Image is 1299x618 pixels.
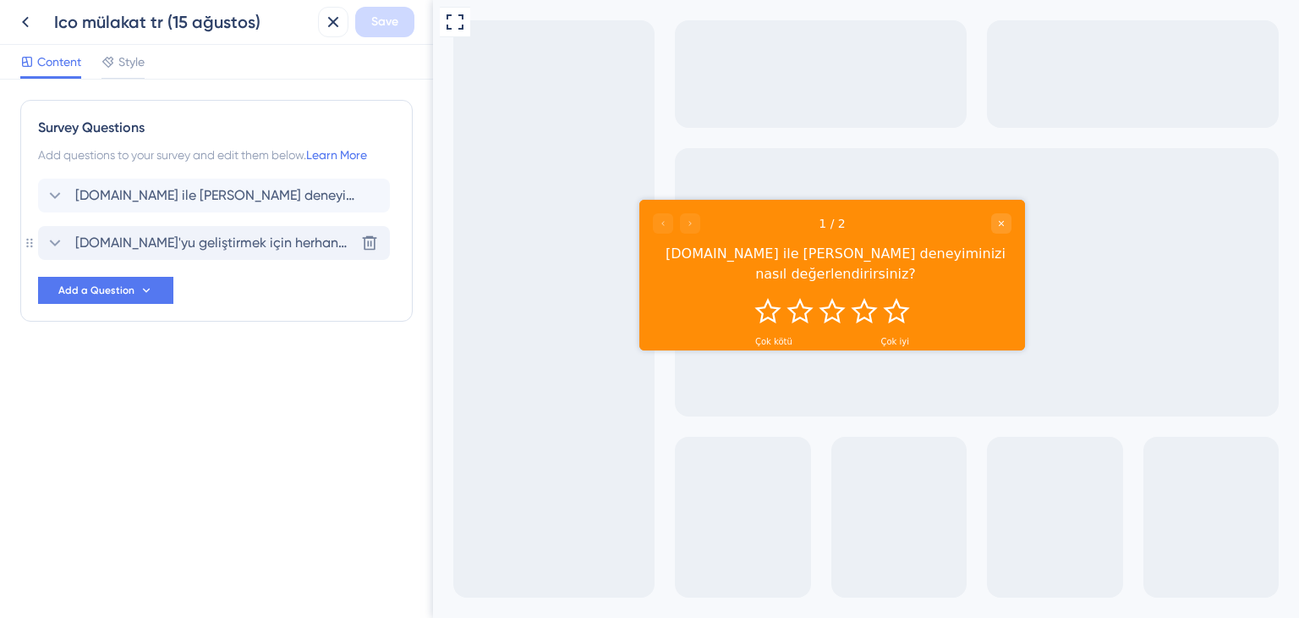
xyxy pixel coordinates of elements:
div: Survey Questions [38,118,395,138]
span: [DOMAIN_NAME]'yu geliştirmek için herhangi bir öneriniz varsa paylaşabilir misiniz? [75,233,354,253]
span: Save [371,12,398,32]
div: Ico mülakat tr (15 ağustos) [54,10,311,34]
span: [DOMAIN_NAME] ile [PERSON_NAME] deneyiminizi nasıl değerlendirirsiniz? [75,185,354,206]
span: Add a Question [58,284,134,297]
button: Save [355,7,414,37]
div: Add questions to your survey and edit them below. [38,145,395,165]
span: Content [37,52,81,72]
span: Style [118,52,145,72]
iframe: UserGuiding Survey [206,200,592,350]
button: Add a Question [38,277,173,304]
a: Learn More [306,148,367,162]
